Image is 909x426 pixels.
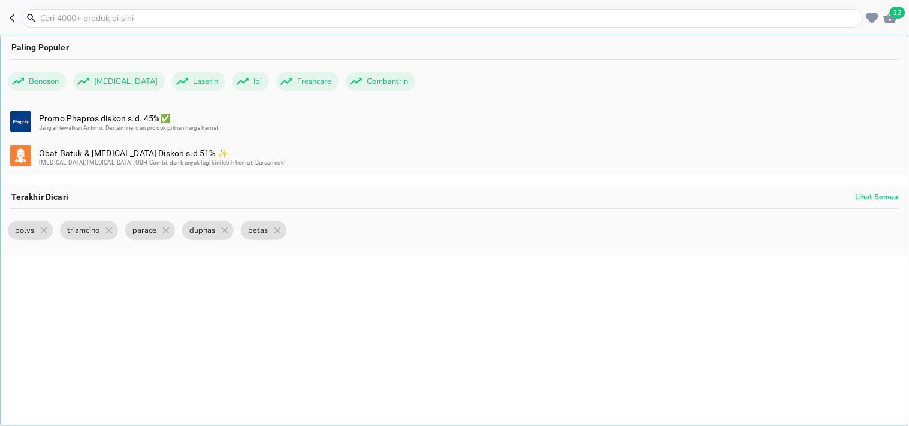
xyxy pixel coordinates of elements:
[890,7,905,19] span: 12
[73,72,165,91] div: [MEDICAL_DATA]
[241,221,275,240] span: betas
[8,221,53,240] div: polys
[10,145,31,166] img: bf3c15e8-4dfe-463f-b651-92c7aa8c02bc.svg
[8,72,66,91] div: Benoson
[246,72,269,91] span: Ipi
[39,159,286,166] span: [MEDICAL_DATA], [MEDICAL_DATA], OBH Combi, dan banyak lagi kini lebih hemat. Buruan cek!
[346,72,415,91] div: Combantrin
[125,221,164,240] span: parace
[60,221,107,240] span: triamcino
[290,72,339,91] span: Freshcare
[60,221,118,240] div: triamcino
[241,221,286,240] div: betas
[172,72,225,91] div: Laserin
[186,72,225,91] span: Laserin
[39,12,860,25] input: Cari 4000+ produk di sini
[22,72,66,91] span: Benoson
[125,221,175,240] div: parace
[232,72,269,91] div: Ipi
[87,72,165,91] span: [MEDICAL_DATA]
[881,9,899,27] button: 12
[360,72,415,91] span: Combantrin
[39,124,221,131] span: Jangan lewatkan Antimo, Dextamine, dan produk pilihan harga hemat.
[856,192,899,202] p: Lihat Semua
[1,35,908,59] div: Paling Populer
[39,148,898,168] div: Obat Batuk & [MEDICAL_DATA] Diskon s.d 51% ✨
[8,221,41,240] span: polys
[182,221,234,240] div: duphas
[182,221,222,240] span: duphas
[10,111,31,132] img: f62fae88-d943-4b69-8e1d-d464f80c3a9d.svg
[1,185,908,209] div: Terakhir Dicari
[276,72,339,91] div: Freshcare
[39,114,898,133] div: Promo Phapros diskon s.d. 45%✅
